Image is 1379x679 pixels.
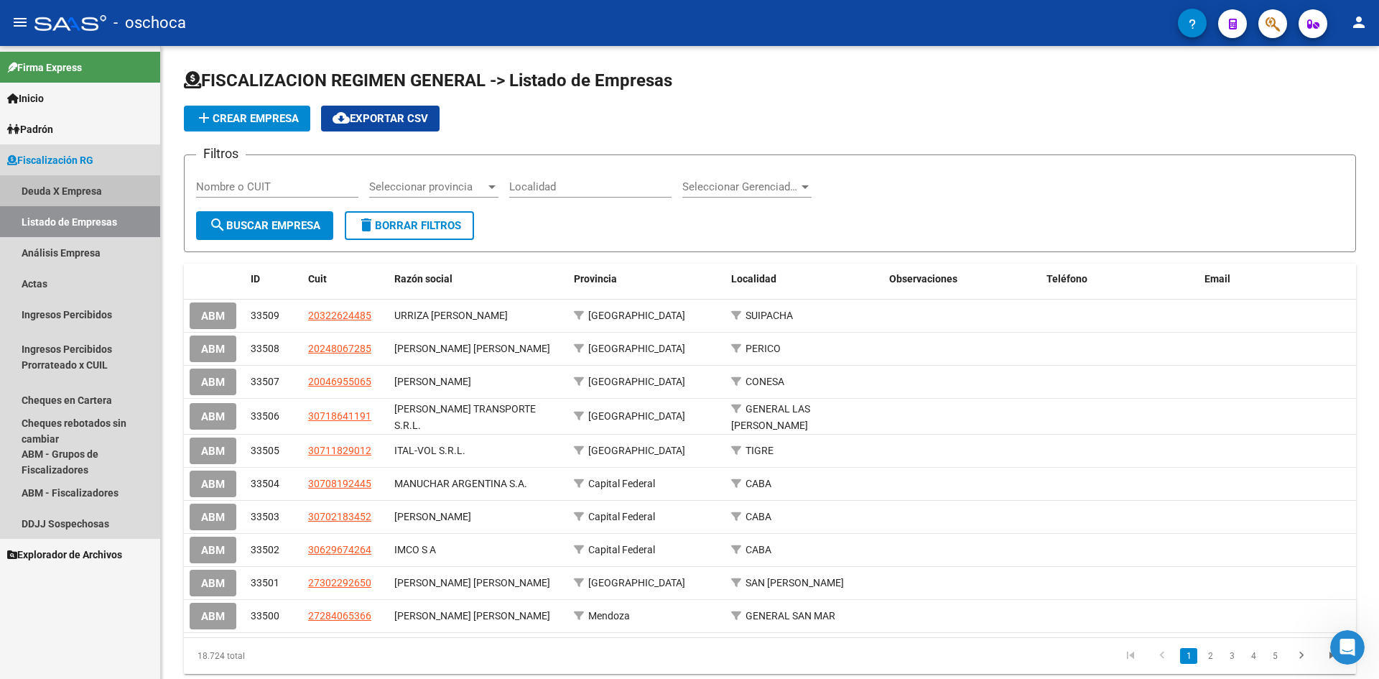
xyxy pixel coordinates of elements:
span: Buscar Empresa [209,219,320,232]
span: Razón social [394,273,452,285]
span: GATAVARA NICOLAS [394,376,471,387]
mat-icon: search [209,216,226,234]
span: ABM [201,410,225,423]
span: Capital Federal [588,544,655,555]
span: 33505 [251,445,279,456]
button: ABM [190,537,236,563]
span: 33509 [251,310,279,321]
span: Teléfono [1046,273,1087,285]
a: 1 [1180,648,1197,664]
span: 30711829012 [308,445,371,456]
span: 30718641191 [308,410,371,422]
iframe: Intercom live chat [1330,630,1365,665]
a: 3 [1223,648,1240,664]
span: Observaciones [889,273,957,285]
button: ABM [190,504,236,530]
h3: Filtros [196,144,246,164]
span: - oschoca [113,7,186,39]
span: ABM [201,310,225,323]
span: 27284065366 [308,610,371,622]
button: ABM [190,302,236,329]
datatable-header-cell: Cuit [302,264,389,295]
span: FISCALIZACION REGIMEN GENERAL -> Listado de Empresas [184,70,672,91]
span: [GEOGRAPHIC_DATA] [588,310,685,321]
span: 30702183452 [308,511,371,522]
span: ABM [201,445,225,458]
mat-icon: add [195,109,213,126]
span: CABA [746,478,771,489]
span: TIGRE [746,445,774,456]
span: 33507 [251,376,279,387]
span: Padrón [7,121,53,137]
datatable-header-cell: Razón social [389,264,568,295]
span: 20248067285 [308,343,371,354]
a: go to next page [1288,648,1315,664]
span: URRIZA JORGE LUIS [394,310,508,321]
span: Firma Express [7,60,82,75]
datatable-header-cell: Teléfono [1041,264,1198,295]
span: CABA [746,511,771,522]
span: GENERAL SAN MAR [746,610,835,622]
mat-icon: person [1350,14,1368,31]
span: 33500 [251,610,279,622]
span: SUIPACHA [746,310,793,321]
datatable-header-cell: ID [245,264,302,295]
span: ITAL-VOL S.R.L. [394,445,465,456]
span: Cuit [308,273,327,285]
span: 30708192445 [308,478,371,489]
span: 30629674264 [308,544,371,555]
a: 2 [1202,648,1219,664]
li: page 5 [1264,644,1286,668]
span: Capital Federal [588,511,655,522]
span: ABM [201,478,225,491]
span: ABM [201,376,225,389]
span: ABM [201,610,225,623]
span: 33508 [251,343,279,354]
span: 20322624485 [308,310,371,321]
button: ABM [190,438,236,464]
span: ID [251,273,260,285]
a: go to last page [1319,648,1347,664]
button: ABM [190,369,236,395]
span: CHAPARRO MARIANA EVANGELINA [394,610,550,622]
span: Borrar Filtros [358,219,461,232]
mat-icon: delete [358,216,375,234]
span: ABM [201,577,225,590]
datatable-header-cell: Provincia [568,264,725,295]
span: 33504 [251,478,279,489]
span: Seleccionar provincia [369,180,486,193]
span: Fiscalización RG [7,152,93,168]
button: Exportar CSV [321,106,440,131]
button: ABM [190,471,236,497]
li: page 2 [1199,644,1221,668]
mat-icon: cloud_download [333,109,350,126]
span: Inicio [7,91,44,106]
span: 33501 [251,577,279,588]
li: page 4 [1243,644,1264,668]
span: 33502 [251,544,279,555]
a: 5 [1266,648,1283,664]
span: MANUCHAR ARGENTINA S.A. [394,478,527,489]
span: ABM [201,544,225,557]
datatable-header-cell: Observaciones [883,264,1041,295]
span: [GEOGRAPHIC_DATA] [588,376,685,387]
span: CABA [746,544,771,555]
span: ABM [201,511,225,524]
span: CRUZ ROLANDO OSCAR [394,343,550,354]
li: page 3 [1221,644,1243,668]
span: IMCO S A [394,544,436,555]
span: [GEOGRAPHIC_DATA] [588,445,685,456]
button: Crear Empresa [184,106,310,131]
span: GUILLERMO MASETTI TRANSPORTE S.R.L. [394,403,536,431]
span: PERICO [746,343,781,354]
span: 27302292650 [308,577,371,588]
span: SAN [PERSON_NAME] [746,577,844,588]
button: Buscar Empresa [196,211,333,240]
datatable-header-cell: Localidad [725,264,883,295]
button: ABM [190,336,236,362]
button: ABM [190,403,236,430]
span: Mendoza [588,610,630,622]
a: go to previous page [1148,648,1176,664]
a: go to first page [1117,648,1144,664]
span: 33506 [251,410,279,422]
